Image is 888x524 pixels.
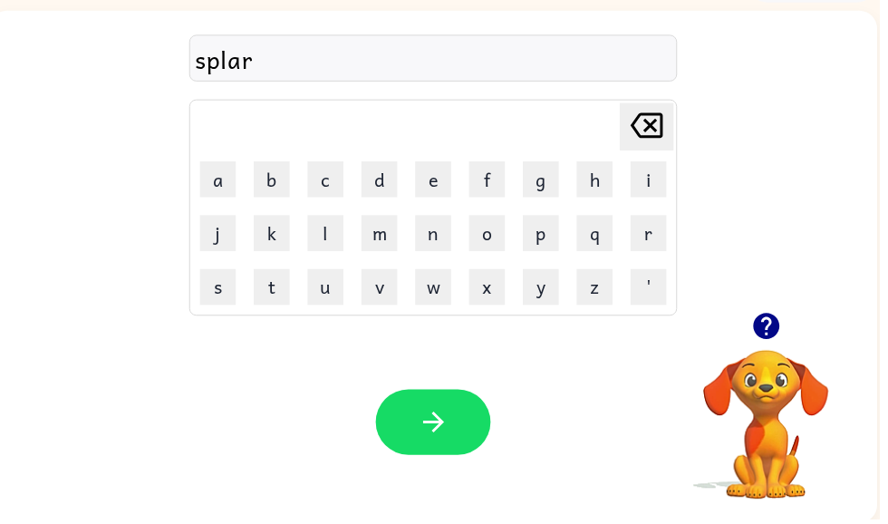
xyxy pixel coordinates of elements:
button: v [365,272,401,308]
button: a [202,163,238,199]
div: splar [197,41,679,79]
button: x [474,272,510,308]
button: h [583,163,619,199]
button: r [637,218,673,254]
button: s [202,272,238,308]
video: Your browser must support playing .mp4 files to use Literably. Please try using another browser. [683,325,864,507]
button: d [365,163,401,199]
button: q [583,218,619,254]
button: b [256,163,293,199]
button: z [583,272,619,308]
button: j [202,218,238,254]
button: n [420,218,456,254]
button: k [256,218,293,254]
button: f [474,163,510,199]
button: p [528,218,565,254]
button: g [528,163,565,199]
button: m [365,218,401,254]
button: e [420,163,456,199]
button: c [311,163,347,199]
button: u [311,272,347,308]
button: i [637,163,673,199]
button: t [256,272,293,308]
button: l [311,218,347,254]
button: o [474,218,510,254]
button: w [420,272,456,308]
button: y [528,272,565,308]
button: ' [637,272,673,308]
